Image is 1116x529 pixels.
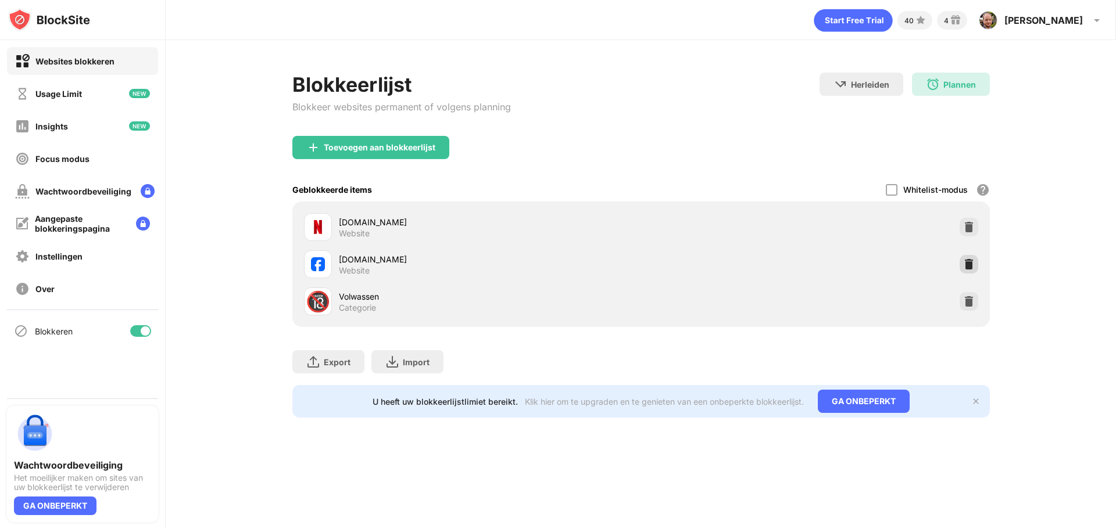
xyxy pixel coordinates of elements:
div: Volwassen [339,290,641,303]
div: Wachtwoordbeveiliging [35,186,131,196]
img: blocking-icon.svg [14,324,28,338]
div: [DOMAIN_NAME] [339,253,641,265]
div: Plannen [943,80,976,89]
img: ACg8ocI9WaCQZHGrUQLkjYbBeFfwlSa7GAKJ-uAjCMMdsKBBPJsmLR_OPA=s96-c [979,11,997,30]
div: 4 [944,16,949,25]
div: Focus modus [35,154,90,164]
div: Websites blokkeren [35,56,115,66]
div: Blokkeren [35,326,73,336]
div: 40 [904,16,914,25]
div: Instellingen [35,251,83,261]
div: GA ONBEPERKT [818,390,910,413]
img: lock-menu.svg [136,217,150,231]
img: points-small.svg [914,13,928,27]
img: insights-off.svg [15,119,30,134]
div: Whitelist-modus [903,185,968,195]
div: Insights [35,121,68,131]
div: Import [403,357,430,367]
div: animation [814,9,893,32]
img: push-password-protection.svg [14,413,56,455]
div: U heeft uw blokkeerlijstlimiet bereikt. [373,397,518,406]
div: GA ONBEPERKT [14,496,96,515]
div: [DOMAIN_NAME] [339,216,641,228]
img: password-protection-off.svg [15,184,30,199]
img: new-icon.svg [129,89,150,98]
div: Klik hier om te upgraden en te genieten van een onbeperkte blokkeerlijst. [525,397,804,406]
div: Blokkeerlijst [292,73,511,96]
img: favicons [311,257,325,271]
img: time-usage-off.svg [15,87,30,101]
img: customize-block-page-off.svg [15,217,29,231]
img: focus-off.svg [15,152,30,166]
div: [PERSON_NAME] [1004,15,1083,26]
div: Geblokkeerde items [292,185,372,195]
div: Het moeilijker maken om sites van uw blokkeerlijst te verwijderen [14,473,151,492]
div: Export [324,357,350,367]
img: logo-blocksite.svg [8,8,90,31]
div: Categorie [339,303,376,313]
img: x-button.svg [971,397,981,406]
div: 🔞 [306,290,330,314]
div: Aangepaste blokkeringspagina [35,214,127,233]
div: Herleiden [851,80,889,89]
div: Usage Limit [35,89,82,99]
img: about-off.svg [15,282,30,296]
img: new-icon.svg [129,121,150,131]
img: lock-menu.svg [141,184,155,198]
img: favicons [311,220,325,234]
div: Over [35,284,55,294]
img: block-on.svg [15,54,30,69]
div: Wachtwoordbeveiliging [14,459,151,471]
img: settings-off.svg [15,249,30,264]
img: reward-small.svg [949,13,963,27]
div: Blokkeer websites permanent of volgens planning [292,101,511,113]
div: Toevoegen aan blokkeerlijst [324,143,435,152]
div: Website [339,265,370,276]
div: Website [339,228,370,239]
